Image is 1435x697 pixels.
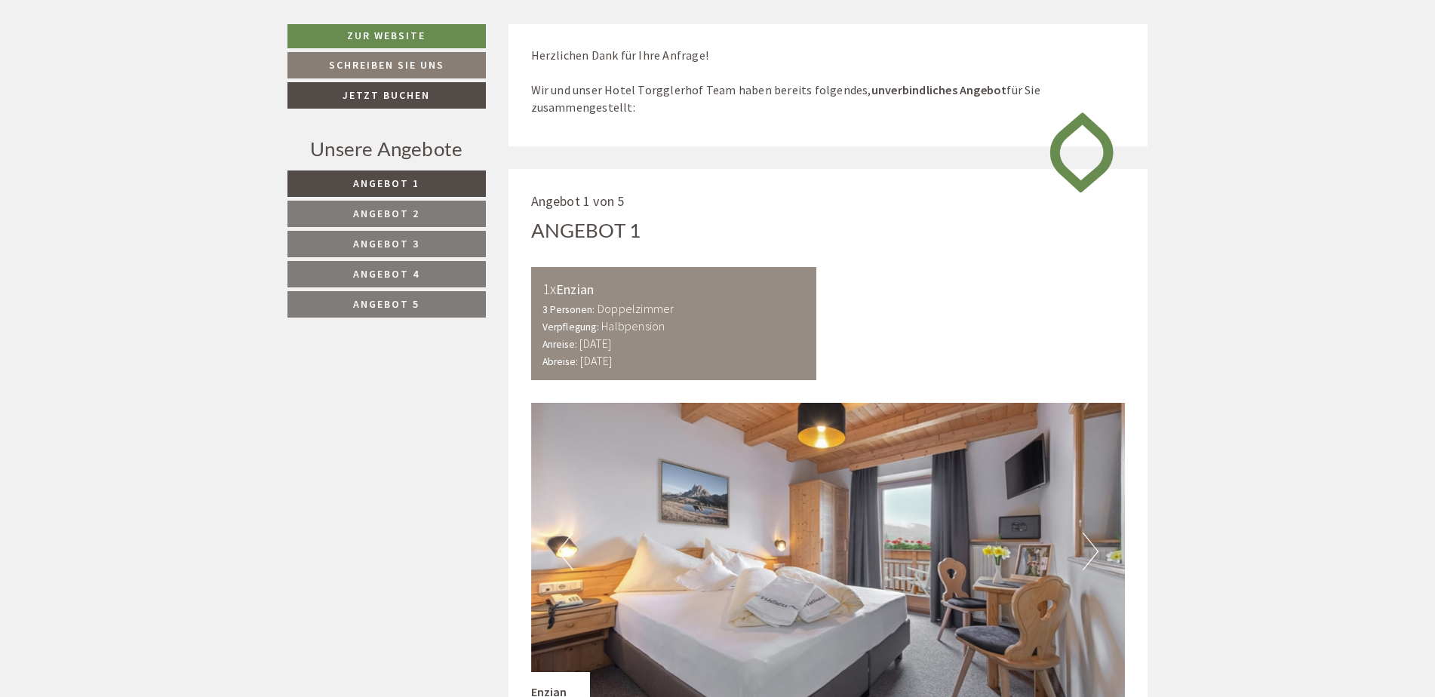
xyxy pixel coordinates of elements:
a: Zur Website [287,24,486,48]
strong: unverbindliches Angebot [871,82,1007,97]
a: Jetzt buchen [287,82,486,109]
div: Unsere Angebote [287,135,486,163]
b: Doppelzimmer [598,301,674,316]
span: Angebot 5 [353,297,419,311]
b: [DATE] [579,336,611,351]
small: Abreise: [542,355,579,368]
span: Angebot 2 [353,207,419,220]
a: Schreiben Sie uns [287,52,486,78]
small: Anreise: [542,338,578,351]
div: Sehr geehrte Frau [PERSON_NAME], wie gerade besprochen, können Sie E-Bikes direkt an der Talstati... [212,81,582,281]
div: Breitloh [23,34,167,46]
span: Angebot 1 von 5 [531,192,625,210]
div: Gibt es glutenfreies Essen? [12,31,175,77]
span: Angebot 3 [353,237,419,250]
small: 18:49 [220,268,571,278]
img: image [1038,99,1125,206]
div: Sie [220,84,571,96]
div: Enzian [542,278,806,300]
div: [DATE] [269,4,324,29]
span: Angebot 4 [353,267,419,281]
button: Next [1083,533,1099,570]
button: Previous [558,533,573,570]
div: Angebot 1 [531,216,641,244]
button: Senden [504,398,595,424]
small: 3 Personen: [542,303,595,316]
b: [DATE] [580,353,612,368]
p: Herzlichen Dank für Ihre Anfrage! Wir und unser Hotel Torgglerhof Team haben bereits folgendes, f... [531,47,1126,115]
small: Verpflegung: [542,321,599,333]
span: Angebot 1 [353,177,419,190]
small: 17:40 [23,63,167,74]
b: 1x [542,279,556,298]
b: Halbpension [601,318,665,333]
